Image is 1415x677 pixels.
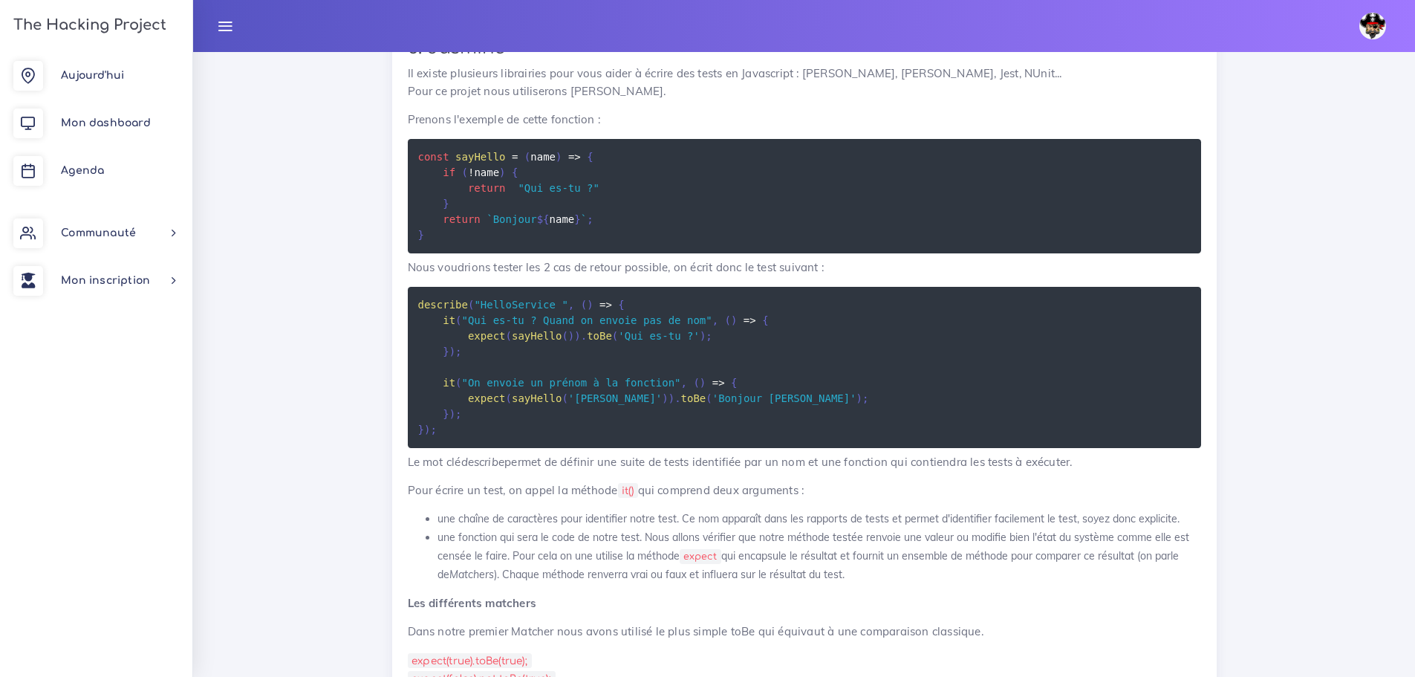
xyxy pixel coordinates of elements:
span: } [574,213,580,225]
span: ; [862,392,868,404]
span: "Qui es-tu ? Quand on envoie pas de nom" [462,314,712,326]
span: . [674,392,680,404]
span: Mon dashboard [61,117,151,129]
span: ) [574,330,580,342]
span: ( [562,392,567,404]
span: it [443,377,455,389]
code: it() [618,483,638,499]
span: describe [418,299,468,311]
h3: The Hacking Project [9,17,166,33]
p: Le mot clé permet de définir une suite de tests identifiée par un nom et une fonction qui contien... [408,453,1201,471]
span: { [731,377,737,389]
span: ${ [537,213,550,225]
span: ( [506,392,512,404]
span: ) [856,392,862,404]
span: , [681,377,687,389]
span: toBe [587,330,612,342]
span: => [712,377,725,389]
span: "Qui es-tu ?" [518,182,599,194]
span: Bonjour [493,213,537,225]
span: ) [499,166,505,178]
p: Nous voudrions tester les 2 cas de retour possible, on écrit donc le test suivant : [408,259,1201,276]
span: sayHello [455,151,505,163]
span: sayHello [512,392,562,404]
span: ; [430,424,436,435]
span: . [581,330,587,342]
span: "On envoie un prénom à la fonction" [462,377,681,389]
span: expect [468,392,506,404]
span: ( [468,299,474,311]
span: 'Qui es-tu ?' [618,330,700,342]
span: ) [669,392,674,404]
span: } [443,408,449,420]
span: } [418,424,424,435]
span: ! [468,166,474,178]
span: => [599,299,612,311]
span: ) [449,346,455,357]
span: ( [706,392,712,404]
span: ; [455,346,461,357]
span: { [762,314,768,326]
span: { [618,299,624,311]
span: ( [612,330,618,342]
span: return [468,182,506,194]
span: ; [587,213,593,225]
span: const [418,151,449,163]
span: Mon inscription [61,275,150,286]
span: if [443,166,455,178]
span: ` [581,213,587,225]
em: Matchers [449,568,494,581]
span: ) [568,330,574,342]
span: } [443,346,449,357]
span: Aujourd'hui [61,70,124,81]
span: ) [556,151,562,163]
span: ) [587,299,593,311]
span: name [537,213,581,225]
span: ( [506,330,512,342]
span: => [744,314,756,326]
span: => [568,151,581,163]
li: une chaîne de caractères pour identifier notre test. Ce nom apparaît dans les rapports de tests e... [437,510,1201,528]
span: ( [581,299,587,311]
span: name [530,151,556,163]
span: return [443,213,481,225]
span: ; [706,330,712,342]
strong: Les différents matchers [408,596,537,610]
span: Communauté [61,227,136,239]
span: ; [455,408,461,420]
p: Dans notre premier Matcher nous avons utilisé le plus simple toBe qui équivaut à une comparaison ... [408,623,1201,641]
span: ( [562,330,567,342]
em: describe [461,455,505,469]
code: expect [680,549,721,564]
span: sayHello [512,330,562,342]
span: ) [700,330,706,342]
span: ( [455,377,461,389]
span: } [418,229,424,241]
span: '[PERSON_NAME]' [568,392,662,404]
span: expect [468,330,506,342]
span: ) [662,392,668,404]
p: Il existe plusieurs librairies pour vous aider à écrire des tests en Javascript : [PERSON_NAME], ... [408,65,1201,100]
span: ` [487,213,492,225]
span: ( [725,314,731,326]
span: = [512,151,518,163]
span: { [587,151,593,163]
span: 'Bonjour [PERSON_NAME]' [712,392,856,404]
code: name [418,149,600,243]
span: , [568,299,574,311]
span: ( [524,151,530,163]
span: Agenda [61,165,104,176]
span: it [443,314,455,326]
span: ) [424,424,430,435]
span: ( [693,377,699,389]
span: ( [462,166,468,178]
p: Pour écrire un test, on appel la méthode qui comprend deux arguments : [408,482,1201,499]
span: ) [731,314,737,326]
p: Prenons l'exemple de cette fonction : [408,111,1201,129]
span: } [443,198,449,210]
span: ) [700,377,706,389]
li: une fonction qui sera le code de notre test. Nous allons vérifier que notre méthode testée renvoi... [437,528,1201,585]
span: , [712,314,718,326]
span: ( [455,314,461,326]
span: "HelloService " [474,299,567,311]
